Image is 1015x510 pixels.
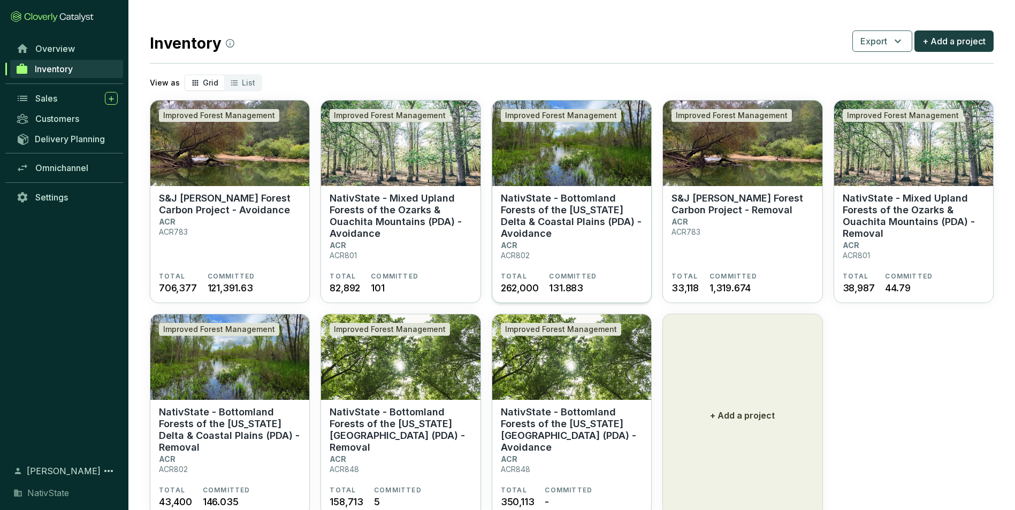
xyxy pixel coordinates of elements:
h2: Inventory [150,32,234,55]
span: TOTAL [843,272,869,281]
a: Customers [11,110,123,128]
span: Sales [35,93,57,104]
div: Improved Forest Management [159,109,279,122]
p: NativState - Bottomland Forests of the [US_STATE] Delta & Coastal Plains (PDA) - Avoidance [501,192,643,239]
p: ACR [671,217,688,226]
button: + Add a project [914,30,994,52]
p: ACR [501,454,517,463]
div: Improved Forest Management [330,323,450,336]
span: 121,391.63 [208,281,253,295]
img: NativState - Bottomland Forests of the Louisiana Plains (PDA) - Removal [321,314,480,400]
a: Settings [11,188,123,206]
div: Improved Forest Management [330,109,450,122]
span: - [545,494,549,509]
p: ACR848 [330,465,359,474]
span: 43,400 [159,494,192,509]
span: TOTAL [671,272,698,281]
span: Overview [35,43,75,54]
span: COMMITTED [709,272,757,281]
span: Grid [203,78,218,87]
p: ACR [159,217,175,226]
img: NativState - Mixed Upland Forests of the Ozarks & Ouachita Mountains (PDA) - Avoidance [321,101,480,186]
span: 1,319.674 [709,281,751,295]
p: ACR [159,454,175,463]
p: ACR [501,241,517,250]
p: ACR848 [501,465,530,474]
div: Improved Forest Management [843,109,963,122]
span: Omnichannel [35,163,88,173]
a: NativState - Mixed Upland Forests of the Ozarks & Ouachita Mountains (PDA) - RemovalImproved Fore... [834,100,994,303]
div: Improved Forest Management [501,109,621,122]
a: S&J Taylor Forest Carbon Project - AvoidanceImproved Forest ManagementS&J [PERSON_NAME] Forest Ca... [150,100,310,303]
div: Improved Forest Management [671,109,792,122]
span: Delivery Planning [35,134,105,144]
span: COMMITTED [549,272,597,281]
span: 706,377 [159,281,197,295]
div: segmented control [184,74,262,91]
span: 262,000 [501,281,539,295]
span: Inventory [35,64,73,74]
p: ACR783 [671,227,700,236]
a: Inventory [10,60,123,78]
span: 5 [374,494,380,509]
span: 158,713 [330,494,363,509]
span: 82,892 [330,281,360,295]
span: TOTAL [330,486,356,494]
a: NativState - Bottomland Forests of the Mississippi Delta & Coastal Plains (PDA) - AvoidanceImprov... [492,100,652,303]
p: S&J [PERSON_NAME] Forest Carbon Project - Removal [671,192,813,216]
span: COMMITTED [374,486,422,494]
a: Omnichannel [11,159,123,177]
p: ACR802 [501,251,530,260]
span: 101 [371,281,384,295]
span: NativState [27,486,69,499]
img: NativState - Mixed Upland Forests of the Ozarks & Ouachita Mountains (PDA) - Removal [834,101,993,186]
p: ACR [330,241,346,250]
span: Settings [35,192,68,203]
p: ACR [330,454,346,463]
img: NativState - Bottomland Forests of the Mississippi Delta & Coastal Plains (PDA) - Removal [150,314,309,400]
span: TOTAL [501,272,527,281]
div: Improved Forest Management [159,323,279,336]
span: TOTAL [159,272,185,281]
span: COMMITTED [208,272,255,281]
span: TOTAL [501,486,527,494]
p: ACR801 [843,251,870,260]
img: S&J Taylor Forest Carbon Project - Removal [663,101,822,186]
span: [PERSON_NAME] [27,465,101,477]
span: COMMITTED [371,272,418,281]
img: NativState - Bottomland Forests of the Louisiana Plains (PDA) - Avoidance [492,314,651,400]
p: ACR783 [159,227,188,236]
p: ACR801 [330,251,357,260]
a: Sales [11,89,123,107]
a: NativState - Mixed Upland Forests of the Ozarks & Ouachita Mountains (PDA) - AvoidanceImproved Fo... [320,100,480,303]
span: 146.035 [203,494,239,509]
span: 350,113 [501,494,535,509]
span: List [242,78,255,87]
p: View as [150,78,180,88]
span: 33,118 [671,281,699,295]
span: COMMITTED [545,486,592,494]
p: ACR802 [159,465,188,474]
span: 38,987 [843,281,875,295]
a: Delivery Planning [11,130,123,148]
div: Improved Forest Management [501,323,621,336]
span: TOTAL [330,272,356,281]
p: NativState - Bottomland Forests of the [US_STATE][GEOGRAPHIC_DATA] (PDA) - Removal [330,406,471,453]
span: 131.883 [549,281,583,295]
img: S&J Taylor Forest Carbon Project - Avoidance [150,101,309,186]
a: Overview [11,40,123,58]
button: Export [852,30,912,52]
span: COMMITTED [885,272,933,281]
p: NativState - Bottomland Forests of the [US_STATE] Delta & Coastal Plains (PDA) - Removal [159,406,301,453]
p: S&J [PERSON_NAME] Forest Carbon Project - Avoidance [159,192,301,216]
p: NativState - Mixed Upland Forests of the Ozarks & Ouachita Mountains (PDA) - Avoidance [330,192,471,239]
span: + Add a project [922,35,986,48]
span: Export [860,35,887,48]
span: TOTAL [159,486,185,494]
a: S&J Taylor Forest Carbon Project - RemovalImproved Forest ManagementS&J [PERSON_NAME] Forest Carb... [662,100,822,303]
img: NativState - Bottomland Forests of the Mississippi Delta & Coastal Plains (PDA) - Avoidance [492,101,651,186]
span: COMMITTED [203,486,250,494]
p: NativState - Mixed Upland Forests of the Ozarks & Ouachita Mountains (PDA) - Removal [843,192,985,239]
p: NativState - Bottomland Forests of the [US_STATE][GEOGRAPHIC_DATA] (PDA) - Avoidance [501,406,643,453]
span: Customers [35,113,79,124]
